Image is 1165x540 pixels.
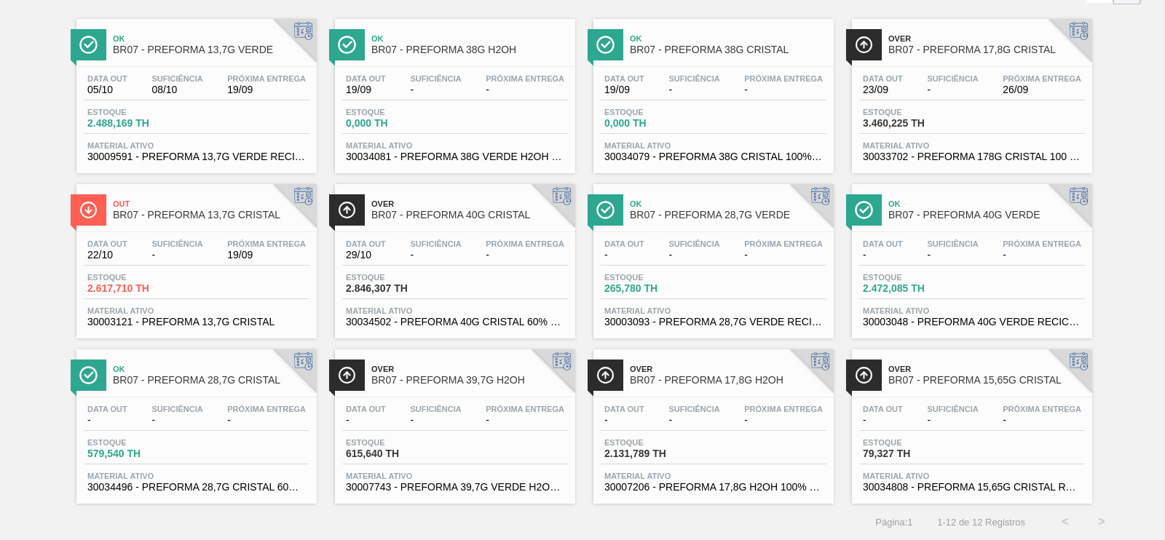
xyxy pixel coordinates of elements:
[87,415,127,426] span: -
[87,438,189,447] span: Estoque
[604,482,823,493] span: 30007206 - PREFORMA 17,8G H2OH 100% RECICLADA
[87,317,306,327] span: 30003121 - PREFORMA 13,7G CRISTAL
[863,74,903,83] span: Data out
[744,405,823,413] span: Próxima Entrega
[668,74,719,83] span: Suficiência
[604,448,706,459] span: 2.131,789 TH
[324,338,582,504] a: ÍconeOverBR07 - PREFORMA 39,7G H2OHData out-Suficiência-Próxima Entrega-Estoque615,640 THMaterial...
[604,118,706,129] span: 0,000 TH
[927,239,978,248] span: Suficiência
[668,84,719,95] span: -
[841,338,1099,504] a: ÍconeOverBR07 - PREFORMA 15,65G CRISTALData out-Suficiência-Próxima Entrega-Estoque79,327 THMater...
[486,84,564,95] span: -
[486,405,564,413] span: Próxima Entrega
[324,8,582,173] a: ÍconeOkBR07 - PREFORMA 38G H2OHData out19/09Suficiência-Próxima Entrega-Estoque0,000 THMaterial a...
[486,239,564,248] span: Próxima Entrega
[863,405,903,413] span: Data out
[582,338,841,504] a: ÍconeOverBR07 - PREFORMA 17,8G H2OHData out-Suficiência-Próxima Entrega-Estoque2.131,789 THMateri...
[87,472,306,480] span: Material ativo
[875,517,912,528] span: Página : 1
[744,250,823,261] span: -
[410,84,461,95] span: -
[371,365,568,373] span: Over
[744,74,823,83] span: Próxima Entrega
[151,239,202,248] span: Suficiência
[227,405,306,413] span: Próxima Entrega
[79,36,98,54] img: Ícone
[87,283,189,294] span: 2.617,710 TH
[346,239,386,248] span: Data out
[668,405,719,413] span: Suficiência
[1003,250,1081,261] span: -
[596,366,615,384] img: Ícone
[486,74,564,83] span: Próxima Entrega
[371,199,568,208] span: Over
[888,199,1085,208] span: Ok
[604,317,823,327] span: 30003093 - PREFORMA 28,7G VERDE RECICLADA
[346,273,448,282] span: Estoque
[927,74,978,83] span: Suficiência
[87,482,306,493] span: 30034496 - PREFORMA 28,7G CRISTAL 60% REC
[87,405,127,413] span: Data out
[630,210,826,221] span: BR07 - PREFORMA 28,7G VERDE
[604,472,823,480] span: Material ativo
[841,8,1099,173] a: ÍconeOverBR07 - PREFORMA 17,8G CRISTALData out23/09Suficiência-Próxima Entrega26/09Estoque3.460,2...
[1003,84,1081,95] span: 26/09
[346,405,386,413] span: Data out
[927,405,978,413] span: Suficiência
[604,273,706,282] span: Estoque
[604,141,823,150] span: Material ativo
[744,84,823,95] span: -
[888,210,1085,221] span: BR07 - PREFORMA 40G VERDE
[346,151,564,162] span: 30034081 - PREFORMA 38G VERDE H2OH RECICLADA
[1003,415,1081,426] span: -
[113,375,309,386] span: BR07 - PREFORMA 28,7G CRISTAL
[371,44,568,55] span: BR07 - PREFORMA 38G H2OH
[346,141,564,150] span: Material ativo
[668,250,719,261] span: -
[888,375,1085,386] span: BR07 - PREFORMA 15,65G CRISTAL
[1003,74,1081,83] span: Próxima Entrega
[1003,405,1081,413] span: Próxima Entrega
[630,375,826,386] span: BR07 - PREFORMA 17,8G H2OH
[113,199,309,208] span: Out
[346,482,564,493] span: 30007743 - PREFORMA 39,7G VERDE H2OH RECICLADA
[604,108,706,116] span: Estoque
[338,366,356,384] img: Ícone
[604,415,644,426] span: -
[927,415,978,426] span: -
[87,141,306,150] span: Material ativo
[863,84,903,95] span: 23/09
[151,74,202,83] span: Suficiência
[87,306,306,315] span: Material ativo
[87,448,189,459] span: 579,540 TH
[486,415,564,426] span: -
[1003,239,1081,248] span: Próxima Entrega
[863,283,965,294] span: 2.472,085 TH
[855,201,873,219] img: Ícone
[855,36,873,54] img: Ícone
[888,34,1085,43] span: Over
[346,306,564,315] span: Material ativo
[863,306,1081,315] span: Material ativo
[371,34,568,43] span: Ok
[227,84,306,95] span: 19/09
[151,84,202,95] span: 08/10
[1047,504,1083,540] button: <
[79,366,98,384] img: Ícone
[410,405,461,413] span: Suficiência
[863,141,1081,150] span: Material ativo
[346,472,564,480] span: Material ativo
[87,250,127,261] span: 22/10
[346,317,564,327] span: 30034502 - PREFORMA 40G CRISTAL 60% REC
[346,118,448,129] span: 0,000 TH
[841,173,1099,338] a: ÍconeOkBR07 - PREFORMA 40G VERDEData out-Suficiência-Próxima Entrega-Estoque2.472,085 THMaterial ...
[863,108,965,116] span: Estoque
[927,250,978,261] span: -
[410,250,461,261] span: -
[151,415,202,426] span: -
[371,210,568,221] span: BR07 - PREFORMA 40G CRISTAL
[486,250,564,261] span: -
[87,74,127,83] span: Data out
[113,365,309,373] span: Ok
